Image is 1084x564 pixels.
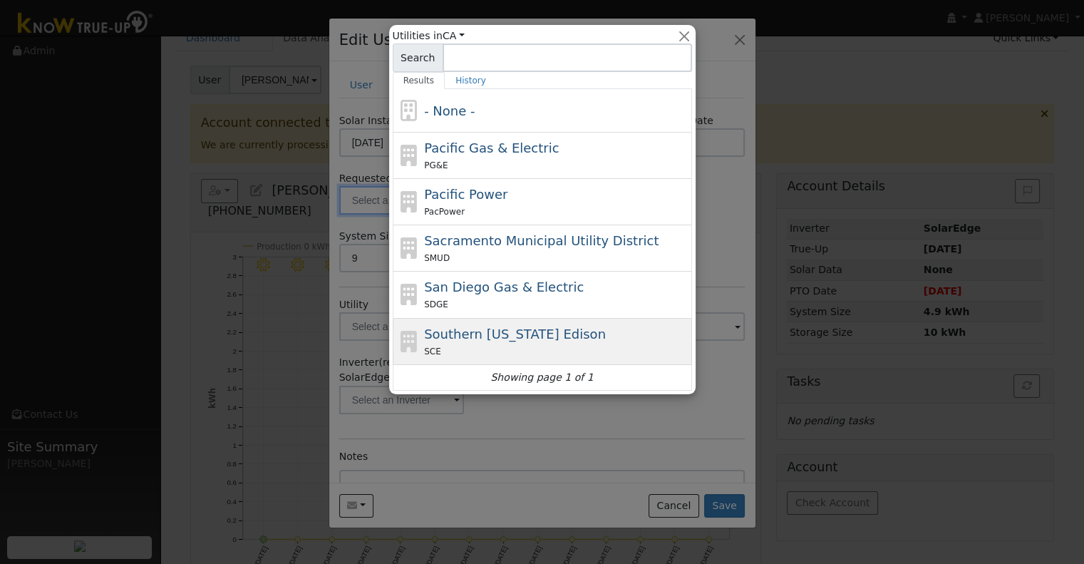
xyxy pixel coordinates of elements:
span: SMUD [424,253,450,263]
span: Search [393,43,443,72]
span: Pacific Gas & Electric [424,140,559,155]
span: Pacific Power [424,187,507,202]
span: PG&E [424,160,448,170]
a: History [445,72,497,89]
span: Southern [US_STATE] Edison [424,327,606,342]
span: PacPower [424,207,465,217]
span: Sacramento Municipal Utility District [424,233,659,248]
span: - None - [424,103,475,118]
span: SDGE [424,299,448,309]
span: San Diego Gas & Electric [424,280,584,294]
span: SCE [424,347,441,357]
i: Showing page 1 of 1 [490,370,593,385]
a: Results [393,72,445,89]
